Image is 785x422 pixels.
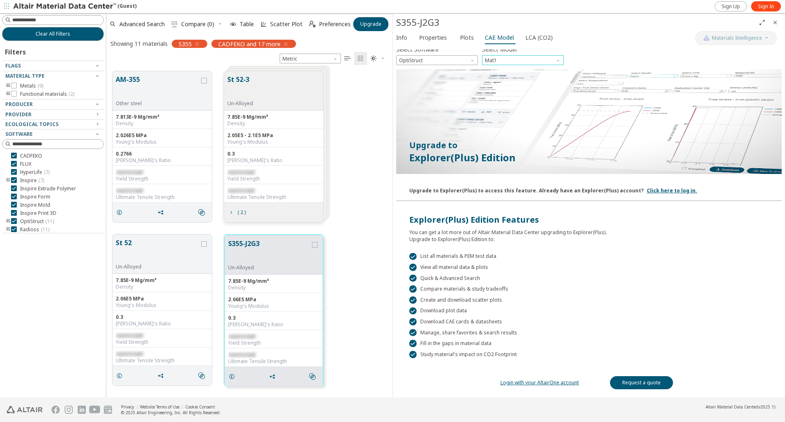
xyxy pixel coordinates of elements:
[116,132,209,139] div: 2.026E5 MPa
[116,296,209,302] div: 2.06E5 MPa
[198,209,205,216] i: 
[722,3,740,10] span: Sign Up
[20,161,31,167] span: FLUX
[228,296,319,303] div: 2.06E5 MPa
[396,16,756,29] div: S355-J2G3
[409,340,417,347] div: 
[367,52,388,65] button: Theme
[227,132,320,139] div: 2.05E5 - 2.1E5 MPa
[38,82,43,89] span: ( 9 )
[270,21,303,27] span: Scatter Plot
[2,41,30,61] div: Filters
[20,169,49,176] span: HyperLife
[409,275,417,282] div: 
[647,187,697,194] a: Click here to log in.
[116,277,209,284] div: 7.85E-9 Mg/mm³
[20,202,50,208] span: Inspire Mold
[195,368,212,384] button: Similar search
[44,169,49,176] span: ( 7 )
[116,194,209,201] div: Ultimate Tensile Strength
[280,54,341,63] span: Metric
[227,120,320,127] div: Density
[116,176,209,182] div: Yield Strength
[20,194,50,200] span: Inspire Form
[198,372,205,379] i: 
[2,110,104,120] button: Provider
[482,55,564,65] div: Model
[227,187,254,194] span: restricted
[409,285,769,293] div: Compare materials & study tradeoffs
[116,264,200,270] div: Un-Alloyed
[116,187,143,194] span: restricted
[409,351,769,358] div: Study material's impact on CO2 Footprint
[116,302,209,309] div: Young's Modulus
[360,21,381,27] span: Upgrade
[228,239,310,264] button: S355-J2G3
[769,16,782,29] button: Close
[116,238,200,264] button: St 52
[41,226,49,233] span: ( 11 )
[119,21,165,27] span: Advanced Search
[409,253,769,260] div: List all materials & PEM test data
[116,339,209,345] div: Yield Strength
[485,31,514,44] span: CAE Model
[227,176,320,182] div: Yield Strength
[751,1,781,11] a: Sign In
[228,284,319,291] div: Density
[20,91,74,97] span: Functional materials
[344,55,351,62] i: 
[20,83,43,89] span: Metals
[195,204,212,221] button: Similar search
[409,226,769,243] div: You can get a lot more out of Altair Material Data Center upgrading to Explorer(Plus). Upgrade to...
[706,404,775,410] div: (v2025.1)
[20,226,49,233] span: Radioss
[610,376,673,389] a: Request a quote
[419,31,447,44] span: Properties
[116,284,209,290] div: Density
[179,40,192,47] span: S355
[482,55,564,65] span: Mat1
[116,357,209,364] div: Ultimate Tensile Strength
[703,35,710,41] img: AI Copilot
[116,114,209,120] div: 7.813E-9 Mg/mm³
[154,204,171,221] button: Share
[116,320,209,327] div: [PERSON_NAME]'s Ratio
[227,100,253,107] div: Un-Alloyed
[5,111,31,118] span: Provider
[228,333,255,340] span: restricted
[396,55,478,65] div: Software
[409,253,417,260] div: 
[228,264,310,271] div: Un-Alloyed
[409,307,417,315] div: 
[20,210,56,217] span: Inspire Print 3D
[227,114,320,120] div: 7.85E-9 Mg/mm³
[228,351,255,358] span: restricted
[20,218,54,225] span: OptiStruct
[409,140,769,151] p: Upgrade to
[409,151,769,164] p: Explorer(Plus) Edition
[227,157,320,164] div: [PERSON_NAME]'s Ratio
[370,55,377,62] i: 
[525,31,553,44] span: LCA (CO2)
[409,184,644,194] div: Upgrade to Explorer(Plus) to access this feature. Already have an Explorer(Plus) account?
[396,69,782,174] img: Paywall-CAE
[140,404,179,410] a: Website Terms of Use
[319,21,351,27] span: Preferences
[20,153,42,159] span: CADFEKO
[5,131,33,138] span: Software
[409,264,417,271] div: 
[116,139,209,145] div: Young's Modulus
[500,379,579,386] a: Login with your AltairOne account
[228,315,319,321] div: 0.3
[45,218,54,225] span: ( 11 )
[357,55,364,62] i: 
[13,2,137,11] div: (Guest)
[409,307,769,315] div: Download plot data
[409,296,417,304] div: 
[116,120,209,127] div: Density
[5,83,11,89] i: toogle group
[5,101,33,108] span: Producer
[712,35,762,41] span: Materials Intelligence
[396,31,407,44] span: Info
[353,17,388,31] button: Upgrade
